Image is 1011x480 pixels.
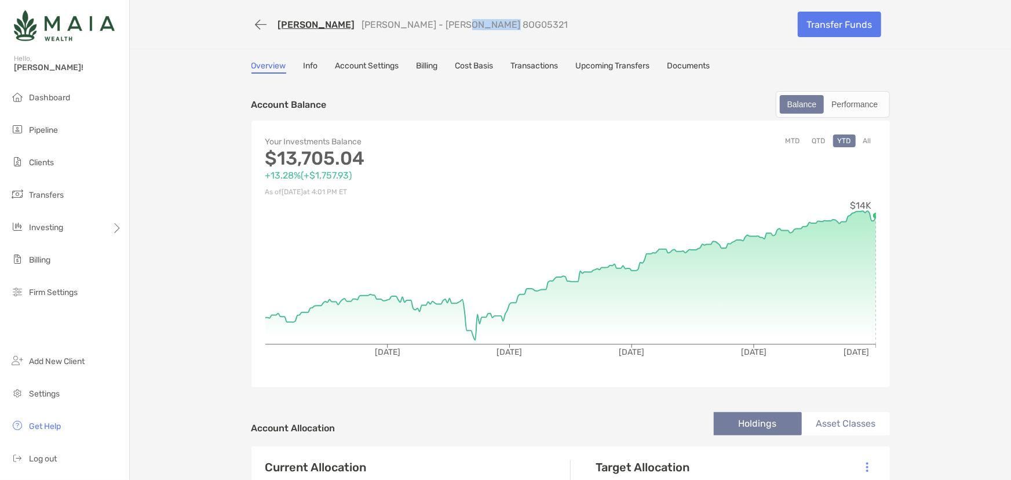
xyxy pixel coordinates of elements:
a: Cost Basis [455,61,494,74]
p: $13,705.04 [265,151,571,166]
img: transfers icon [10,187,24,201]
p: As of [DATE] at 4:01 PM ET [265,185,571,199]
span: Investing [29,223,63,232]
span: Settings [29,389,60,399]
p: Your Investments Balance [265,134,571,149]
span: Pipeline [29,125,58,135]
a: Info [304,61,318,74]
img: clients icon [10,155,24,169]
h4: Target Allocation [596,460,840,474]
tspan: [DATE] [374,347,400,357]
button: QTD [808,134,830,147]
img: Icon List Menu [866,462,868,472]
a: Transactions [511,61,559,74]
p: [PERSON_NAME] - [PERSON_NAME] 8OG05321 [362,19,568,30]
li: Holdings [714,412,802,435]
tspan: [DATE] [741,347,767,357]
img: firm-settings icon [10,285,24,299]
tspan: [DATE] [497,347,522,357]
img: get-help icon [10,419,24,432]
div: Balance [781,96,823,112]
img: billing icon [10,252,24,266]
button: MTD [781,134,805,147]
a: Upcoming Transfers [576,61,650,74]
h4: Account Allocation [251,423,335,434]
img: investing icon [10,220,24,234]
img: pipeline icon [10,122,24,136]
h4: Current Allocation [265,460,367,474]
img: add_new_client icon [10,354,24,368]
span: Add New Client [29,357,85,366]
button: YTD [833,134,856,147]
img: Zoe Logo [14,5,115,46]
span: Transfers [29,190,64,200]
div: Performance [825,96,884,112]
span: Billing [29,255,50,265]
span: Get Help [29,421,61,431]
span: Log out [29,454,57,464]
img: settings icon [10,386,24,400]
button: All [859,134,876,147]
p: Account Balance [251,97,327,112]
p: +13.28% ( +$1,757.93 ) [265,168,571,183]
a: Overview [251,61,286,74]
a: Account Settings [335,61,399,74]
a: Billing [417,61,438,74]
img: dashboard icon [10,90,24,104]
a: Documents [667,61,710,74]
tspan: [DATE] [619,347,644,357]
span: Dashboard [29,93,70,103]
tspan: $14K [850,200,871,211]
img: logout icon [10,451,24,465]
span: Firm Settings [29,288,78,297]
span: [PERSON_NAME]! [14,63,122,72]
span: Clients [29,158,54,168]
a: [PERSON_NAME] [278,19,355,30]
tspan: [DATE] [844,347,869,357]
li: Asset Classes [802,412,890,435]
a: Transfer Funds [798,12,881,37]
div: segmented control [776,91,890,118]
